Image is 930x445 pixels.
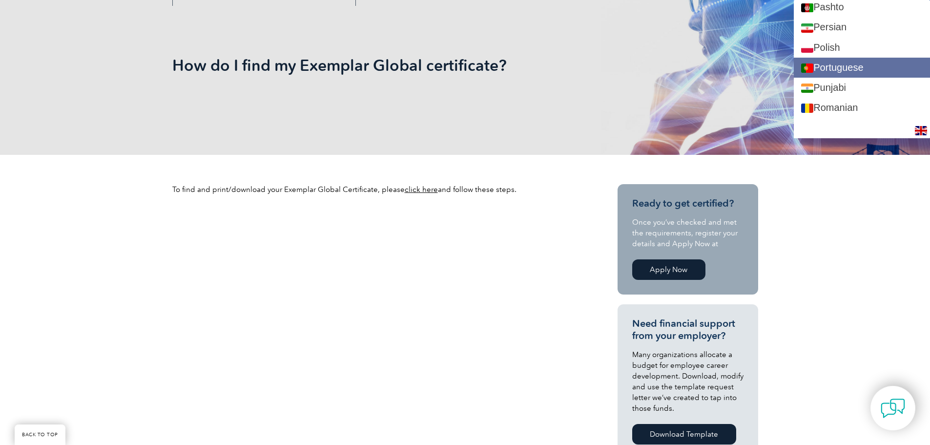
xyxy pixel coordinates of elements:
a: Apply Now [632,259,705,280]
h1: How do I find my Exemplar Global certificate? [172,56,547,75]
p: To find and print/download your Exemplar Global Certificate, please and follow these steps. [172,184,582,195]
a: click here [405,185,438,194]
img: ro [801,104,813,113]
a: BACK TO TOP [15,424,65,445]
a: Persian [794,17,930,37]
img: contact-chat.png [881,396,905,421]
a: Russian [794,118,930,138]
a: Punjabi [794,78,930,98]
img: ps [801,3,813,13]
p: Once you’ve checked and met the requirements, register your details and Apply Now at [632,217,744,249]
img: fa [801,23,813,33]
h3: Ready to get certified? [632,197,744,210]
img: pl [801,43,813,53]
a: Romanian [794,98,930,118]
img: pt [801,64,813,73]
a: Download Template [632,424,736,445]
img: en [915,126,927,135]
a: Polish [794,38,930,58]
a: Portuguese [794,58,930,78]
h3: Need financial support from your employer? [632,318,744,342]
p: Many organizations allocate a budget for employee career development. Download, modify and use th... [632,349,744,414]
img: pa [801,84,813,93]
